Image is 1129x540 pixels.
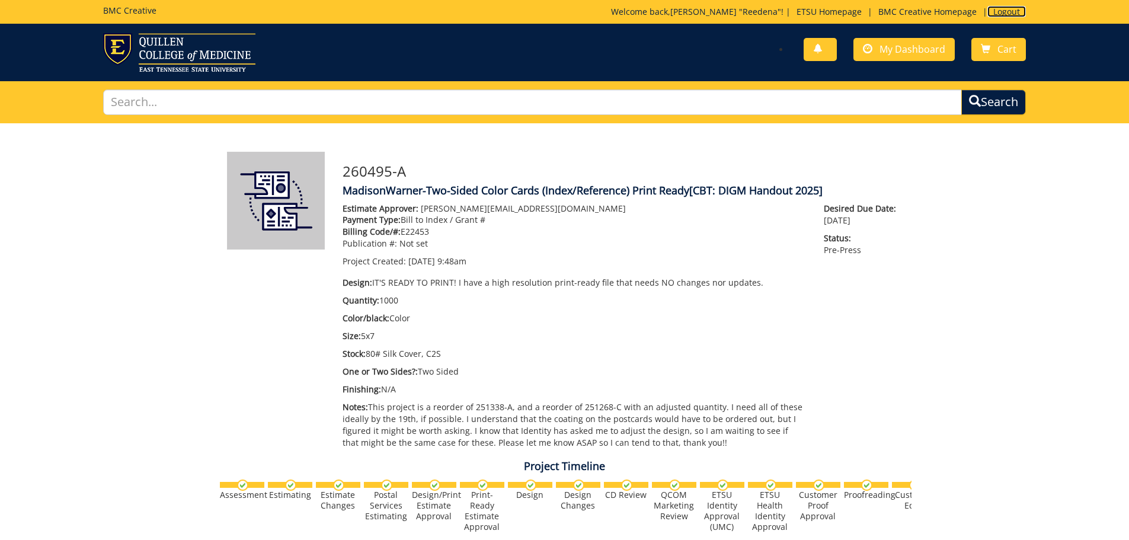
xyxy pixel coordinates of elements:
img: checkmark [621,480,632,491]
img: checkmark [717,480,728,491]
div: Assessment [220,490,264,500]
img: checkmark [573,480,584,491]
img: checkmark [813,480,824,491]
img: checkmark [429,480,440,491]
div: QCOM Marketing Review [652,490,696,522]
p: Bill to Index / Grant # [343,214,807,226]
p: This project is a reorder of 251338-A, and a reorder of 251268-C with an adjusted quantity. I nee... [343,401,807,449]
p: 1000 [343,295,807,306]
img: checkmark [861,480,872,491]
span: Publication #: [343,238,397,249]
h5: BMC Creative [103,6,156,15]
div: Customer Proof Approval [796,490,840,522]
p: Color [343,312,807,324]
p: 80# Silk Cover, C2S [343,348,807,360]
div: Print-Ready Estimate Approval [460,490,504,532]
p: E22453 [343,226,807,238]
h4: Project Timeline [218,461,911,472]
div: Estimating [268,490,312,500]
span: Payment Type: [343,214,401,225]
span: Finishing: [343,384,381,395]
div: Customer Edits [892,490,936,511]
span: Status: [824,232,902,244]
img: checkmark [285,480,296,491]
span: Cart [997,43,1016,56]
span: Design: [343,277,372,288]
img: checkmark [765,480,776,491]
img: checkmark [525,480,536,491]
p: [PERSON_NAME][EMAIL_ADDRESS][DOMAIN_NAME] [343,203,807,215]
span: My Dashboard [879,43,945,56]
p: [DATE] [824,203,902,226]
a: Cart [971,38,1026,61]
span: One or Two Sides?: [343,366,418,377]
div: Estimate Changes [316,490,360,511]
div: ETSU Health Identity Approval [748,490,792,532]
span: Desired Due Date: [824,203,902,215]
h3: 260495-A [343,164,903,179]
span: Notes: [343,401,368,413]
span: Project Created: [343,255,406,267]
img: ETSU logo [103,33,255,72]
span: Billing Code/#: [343,226,401,237]
h4: MadisonWarner-Two-Sided Color Cards (Index/Reference) Print Ready [343,185,903,197]
div: Design [508,490,552,500]
span: Not set [399,238,428,249]
span: Estimate Approver: [343,203,418,214]
a: BMC Creative Homepage [872,6,983,17]
div: Design/Print Estimate Approval [412,490,456,522]
img: checkmark [237,480,248,491]
p: N/A [343,384,807,395]
img: checkmark [669,480,680,491]
span: [DATE] 9:48am [408,255,466,267]
p: 5x7 [343,330,807,342]
div: Design Changes [556,490,600,511]
img: Product featured image [227,152,325,250]
img: checkmark [381,480,392,491]
div: Proofreading [844,490,888,500]
img: checkmark [909,480,920,491]
span: [CBT: DIGM Handout 2025] [689,183,823,197]
a: My Dashboard [853,38,955,61]
p: Welcome back, ! | | | [611,6,1026,18]
img: checkmark [333,480,344,491]
div: CD Review [604,490,648,500]
button: Search [961,90,1026,115]
span: Stock: [343,348,366,359]
span: Color/black: [343,312,389,324]
p: IT'S READY TO PRINT! I have a high resolution print-ready file that needs NO changes nor updates. [343,277,807,289]
a: Logout [987,6,1026,17]
div: Postal Services Estimating [364,490,408,522]
a: ETSU Homepage [791,6,868,17]
p: Two Sided [343,366,807,378]
input: Search... [103,90,962,115]
p: Pre-Press [824,232,902,256]
span: Size: [343,330,361,341]
a: [PERSON_NAME] "Reedena" [670,6,781,17]
div: ETSU Identity Approval (UMC) [700,490,744,532]
span: Quantity: [343,295,379,306]
img: checkmark [477,480,488,491]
